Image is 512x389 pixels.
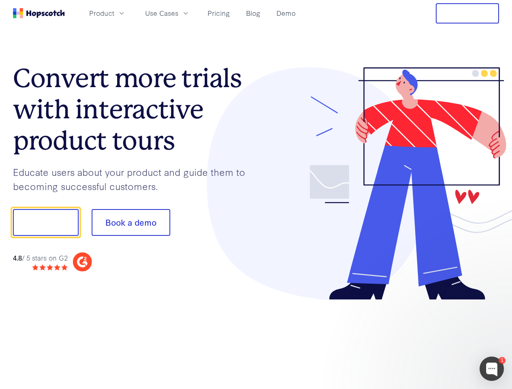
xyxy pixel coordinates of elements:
a: Blog [243,6,263,20]
button: Book a demo [92,209,170,236]
p: Educate users about your product and guide them to becoming successful customers. [13,165,256,193]
span: Product [89,8,114,18]
a: Pricing [204,6,233,20]
span: Use Cases [145,8,178,18]
a: Demo [273,6,299,20]
button: Show me! [13,209,79,236]
a: Home [13,8,65,18]
button: Use Cases [140,6,195,20]
strong: 4.8 [13,253,22,262]
h1: Convert more trials with interactive product tours [13,63,256,156]
div: 1 [499,357,506,364]
button: Product [84,6,131,20]
button: Free Trial [436,3,499,24]
div: / 5 stars on G2 [13,253,68,263]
